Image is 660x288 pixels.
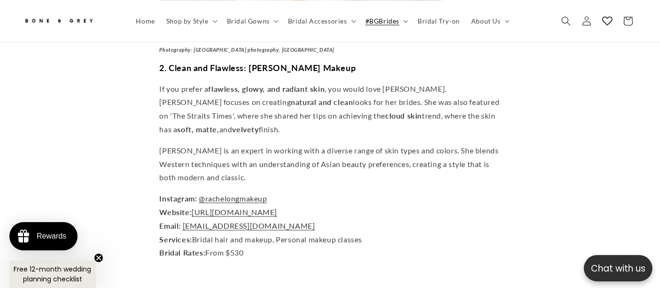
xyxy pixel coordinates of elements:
button: Open chatbox [584,255,652,281]
strong: Email: [160,221,181,230]
span: Shop by Style [166,16,209,25]
span: Bridal Try-on [418,16,460,25]
span: Bridal hair and makeup, Personal makeup classes [160,235,363,244]
strong: Instagram: [160,194,197,203]
span: Home [136,16,155,25]
span: #BGBrides [365,16,399,25]
p: [PERSON_NAME] is an expert in working with a diverse range of skin types and colors. She blends W... [160,144,501,184]
button: Close teaser [94,253,103,263]
strong: Services: [160,235,192,244]
summary: Shop by Style [161,11,221,31]
a: [EMAIL_ADDRESS][DOMAIN_NAME] [183,221,315,230]
summary: Bridal Accessories [282,11,360,31]
span: Bridal Gowns [227,16,270,25]
a: Home [131,11,161,31]
a: Bone and Grey Bridal [20,9,121,32]
strong: flawless, glowy, and radiant skin [209,84,325,93]
p: Chat with us [584,262,652,275]
em: Photography: [GEOGRAPHIC_DATA] photography, [GEOGRAPHIC_DATA] [160,47,335,53]
a: @rachelongmakeup [199,194,267,203]
span: Bridal Accessories [288,16,347,25]
strong: Bridal Rates: [160,248,206,257]
a: Bridal Try-on [412,11,466,31]
summary: Search [556,10,576,31]
span: If you prefer a , you would love [PERSON_NAME]. [160,84,447,93]
span: About Us [471,16,501,25]
a: [URL][DOMAIN_NAME] [192,208,277,216]
strong: soft, matte, [178,125,219,134]
span: Free 12-month wedding planning checklist [14,264,92,284]
span: From $530 [160,248,244,257]
img: Bone and Grey Bridal [23,13,94,29]
summary: #BGBrides [360,11,412,31]
div: Free 12-month wedding planning checklistClose teaser [9,261,96,288]
strong: cloud skin [385,111,422,120]
strong: velvety [233,125,259,134]
p: [PERSON_NAME] focuses on creating looks for her brides. She was also featured on 'The Straits Tim... [160,82,501,136]
summary: Bridal Gowns [221,11,282,31]
strong: Website: [160,208,192,216]
div: Rewards [37,232,66,240]
strong: natural and clean [291,97,353,106]
summary: About Us [466,11,513,31]
strong: 2. Clean and Flawless: [PERSON_NAME] Makeup [160,63,356,73]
